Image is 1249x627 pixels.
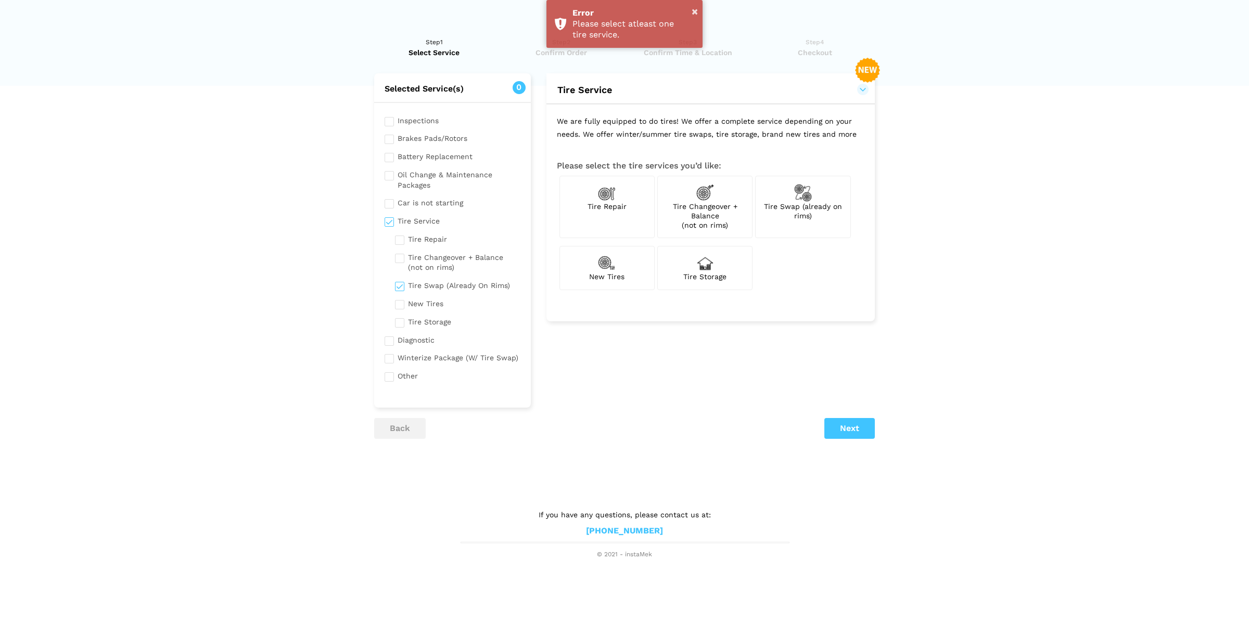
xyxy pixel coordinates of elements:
a: [PHONE_NUMBER] [586,526,663,537]
img: new-badge-2-48.png [855,58,880,83]
span: Tire Swap (already on rims) [764,202,842,220]
span: Tire Storage [683,272,727,281]
span: Tire Repair [588,202,627,211]
button: back [374,418,426,439]
span: © 2021 - instaMek [461,551,788,559]
p: We are fully equipped to do tires! We offer a complete service depending on your needs. We offer ... [546,104,875,151]
div: Error [572,8,695,19]
span: Select Service [374,47,494,58]
button: Tire Service [557,84,864,96]
div: Please select atleast one tire service. [572,19,695,41]
span: Checkout [755,47,875,58]
button: × [692,5,698,18]
span: Tire Changeover + Balance (not on rims) [673,202,737,229]
button: Next [824,418,875,439]
h2: Selected Service(s) [374,84,531,94]
span: 0 [513,81,526,94]
span: Confirm Time & Location [628,47,748,58]
span: Confirm Order [501,47,621,58]
p: If you have any questions, please contact us at: [461,509,788,520]
h3: Please select the tire services you’d like: [557,161,864,171]
span: New Tires [589,272,624,281]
